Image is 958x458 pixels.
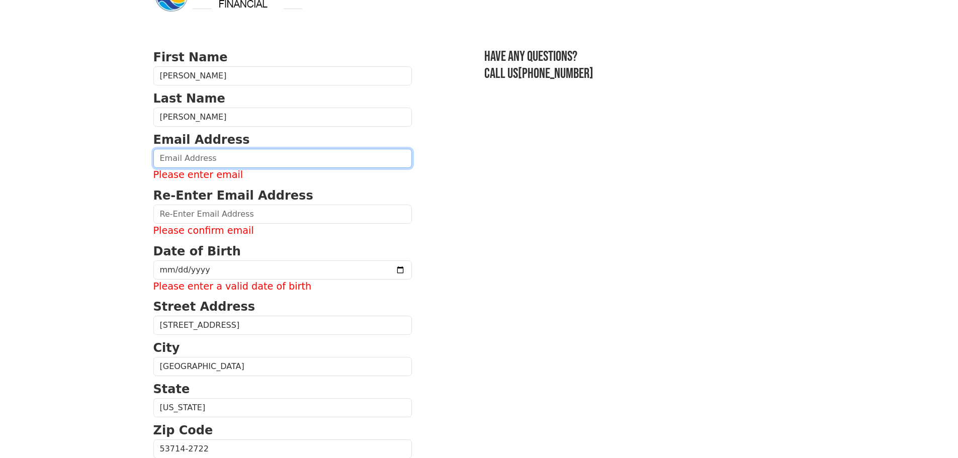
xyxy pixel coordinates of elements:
strong: State [153,382,190,396]
input: Email Address [153,149,412,168]
input: Re-Enter Email Address [153,205,412,224]
strong: Re-Enter Email Address [153,189,313,203]
h3: Call us [484,65,805,82]
strong: Last Name [153,91,225,106]
strong: City [153,341,180,355]
label: Please enter email [153,168,412,182]
strong: Email Address [153,133,250,147]
strong: Zip Code [153,423,213,437]
a: [PHONE_NUMBER] [518,65,593,82]
input: City [153,357,412,376]
input: Last Name [153,108,412,127]
strong: First Name [153,50,228,64]
label: Please confirm email [153,224,412,238]
strong: Street Address [153,300,255,314]
label: Please enter a valid date of birth [153,280,412,294]
input: First Name [153,66,412,85]
h3: Have any questions? [484,48,805,65]
strong: Date of Birth [153,244,241,258]
input: Street Address [153,316,412,335]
